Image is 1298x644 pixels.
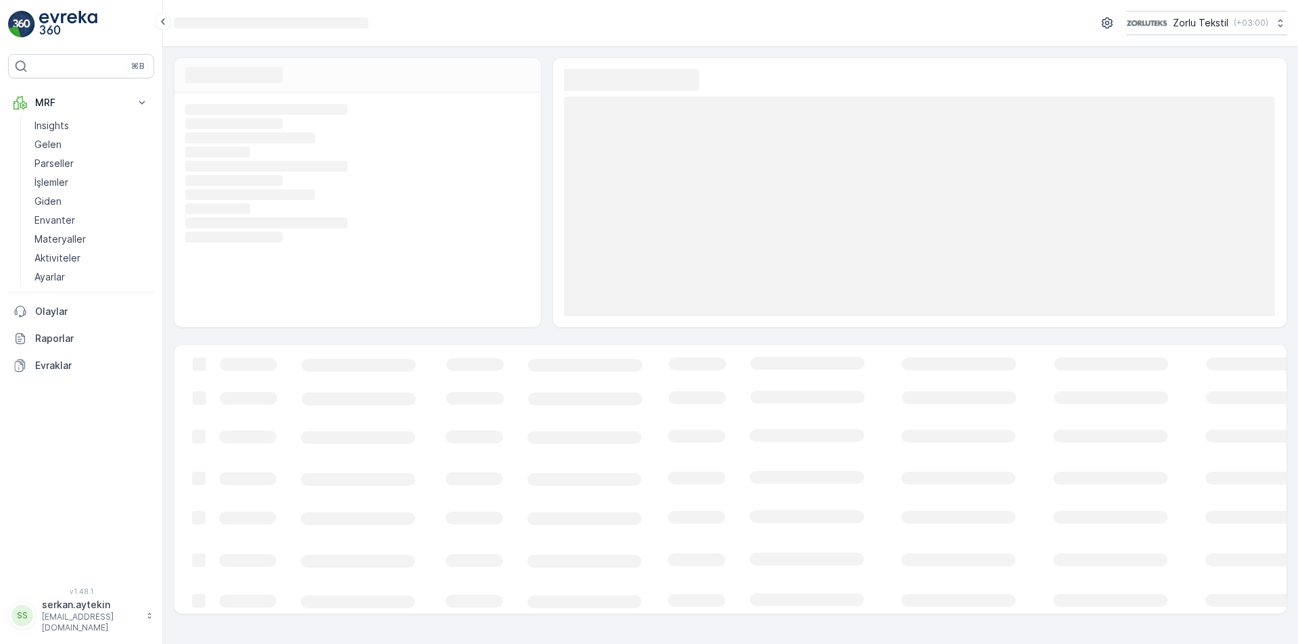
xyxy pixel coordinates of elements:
[8,298,154,325] a: Olaylar
[39,11,97,38] img: logo_light-DOdMpM7g.png
[29,268,154,287] a: Ayarlar
[42,612,139,633] p: [EMAIL_ADDRESS][DOMAIN_NAME]
[34,138,62,151] p: Gelen
[1234,18,1268,28] p: ( +03:00 )
[8,325,154,352] a: Raporlar
[29,249,154,268] a: Aktiviteler
[34,232,86,246] p: Materyaller
[29,192,154,211] a: Giden
[8,352,154,379] a: Evraklar
[34,157,74,170] p: Parseller
[34,195,62,208] p: Giden
[35,305,149,318] p: Olaylar
[8,587,154,595] span: v 1.48.1
[42,598,139,612] p: serkan.aytekin
[29,116,154,135] a: Insights
[34,119,69,132] p: Insights
[1126,16,1168,30] img: 6-1-9-3_wQBzyll.png
[35,96,127,109] p: MRF
[1126,11,1287,35] button: Zorlu Tekstil(+03:00)
[8,598,154,633] button: SSserkan.aytekin[EMAIL_ADDRESS][DOMAIN_NAME]
[29,230,154,249] a: Materyaller
[8,11,35,38] img: logo
[34,214,75,227] p: Envanter
[1173,16,1228,30] p: Zorlu Tekstil
[29,154,154,173] a: Parseller
[8,89,154,116] button: MRF
[29,135,154,154] a: Gelen
[29,173,154,192] a: İşlemler
[11,605,33,626] div: SS
[35,359,149,372] p: Evraklar
[131,61,145,72] p: ⌘B
[34,251,80,265] p: Aktiviteler
[34,176,68,189] p: İşlemler
[29,211,154,230] a: Envanter
[35,332,149,345] p: Raporlar
[34,270,65,284] p: Ayarlar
